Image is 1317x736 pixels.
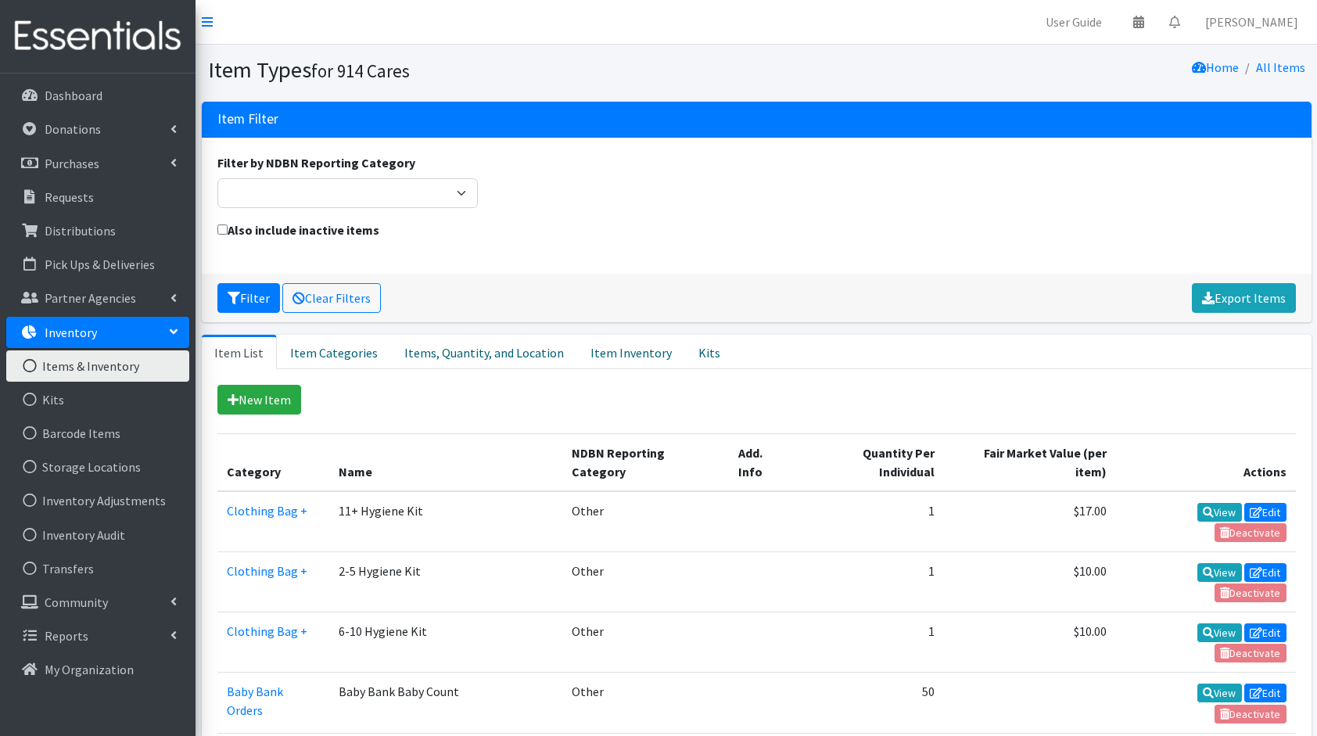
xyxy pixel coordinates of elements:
[562,433,728,491] th: NDBN Reporting Category
[208,56,751,84] h1: Item Types
[1244,623,1286,642] a: Edit
[798,551,945,612] td: 1
[6,418,189,449] a: Barcode Items
[329,612,562,673] td: 6-10 Hygiene Kit
[6,249,189,280] a: Pick Ups & Deliveries
[6,519,189,551] a: Inventory Audit
[45,223,116,239] p: Distributions
[277,335,391,369] a: Item Categories
[311,59,410,82] small: for 914 Cares
[45,189,94,205] p: Requests
[798,673,945,733] td: 50
[6,181,189,213] a: Requests
[6,148,189,179] a: Purchases
[944,551,1116,612] td: $10.00
[1197,684,1242,702] a: View
[45,156,99,171] p: Purchases
[391,335,577,369] a: Items, Quantity, and Location
[6,384,189,415] a: Kits
[1244,684,1286,702] a: Edit
[1193,6,1311,38] a: [PERSON_NAME]
[217,385,301,415] a: New Item
[798,433,945,491] th: Quantity Per Individual
[562,491,728,552] td: Other
[45,628,88,644] p: Reports
[217,111,278,127] h3: Item Filter
[6,553,189,584] a: Transfers
[1197,503,1242,522] a: View
[1244,563,1286,582] a: Edit
[944,612,1116,673] td: $10.00
[329,491,562,552] td: 11+ Hygiene Kit
[282,283,381,313] a: Clear Filters
[6,654,189,685] a: My Organization
[202,335,277,369] a: Item List
[217,433,330,491] th: Category
[6,485,189,516] a: Inventory Adjustments
[45,325,97,340] p: Inventory
[217,283,280,313] button: Filter
[227,623,307,639] a: Clothing Bag +
[6,282,189,314] a: Partner Agencies
[729,433,798,491] th: Add. Info
[562,551,728,612] td: Other
[227,503,307,519] a: Clothing Bag +
[1244,503,1286,522] a: Edit
[1192,59,1239,75] a: Home
[6,620,189,652] a: Reports
[562,612,728,673] td: Other
[944,491,1116,552] td: $17.00
[45,594,108,610] p: Community
[6,215,189,246] a: Distributions
[45,662,134,677] p: My Organization
[6,451,189,483] a: Storage Locations
[45,257,155,272] p: Pick Ups & Deliveries
[329,551,562,612] td: 2-5 Hygiene Kit
[6,80,189,111] a: Dashboard
[944,433,1116,491] th: Fair Market Value (per item)
[798,491,945,552] td: 1
[217,224,228,235] input: Also include inactive items
[6,350,189,382] a: Items & Inventory
[45,88,102,103] p: Dashboard
[45,121,101,137] p: Donations
[329,673,562,733] td: Baby Bank Baby Count
[6,317,189,348] a: Inventory
[798,612,945,673] td: 1
[562,673,728,733] td: Other
[6,10,189,63] img: HumanEssentials
[1116,433,1295,491] th: Actions
[6,587,189,618] a: Community
[685,335,734,369] a: Kits
[227,684,283,718] a: Baby Bank Orders
[217,221,379,239] label: Also include inactive items
[1192,283,1296,313] a: Export Items
[329,433,562,491] th: Name
[1256,59,1305,75] a: All Items
[1197,563,1242,582] a: View
[45,290,136,306] p: Partner Agencies
[6,113,189,145] a: Donations
[577,335,685,369] a: Item Inventory
[217,153,415,172] label: Filter by NDBN Reporting Category
[1033,6,1114,38] a: User Guide
[227,563,307,579] a: Clothing Bag +
[1197,623,1242,642] a: View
